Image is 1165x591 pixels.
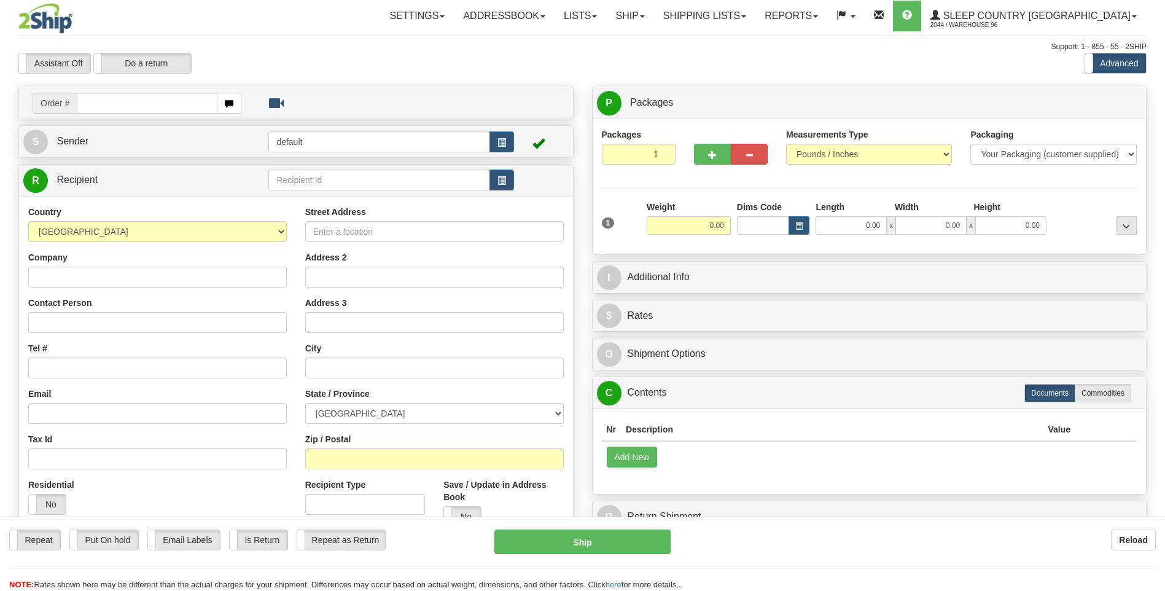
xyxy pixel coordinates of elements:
[297,530,385,550] label: Repeat as Return
[23,129,268,154] a: S Sender
[597,342,1142,367] a: OShipment Options
[148,530,220,550] label: Email Labels
[555,1,606,31] a: Lists
[29,495,66,514] label: No
[33,93,77,114] span: Order #
[607,447,658,468] button: Add New
[494,530,670,554] button: Ship
[621,418,1043,441] th: Description
[56,136,88,146] span: Sender
[597,303,621,328] span: $
[1111,530,1156,550] button: Reload
[1043,418,1075,441] th: Value
[19,53,90,73] label: Assistant Off
[630,97,673,108] span: Packages
[597,342,621,367] span: O
[305,342,321,354] label: City
[305,251,347,264] label: Address 2
[1085,53,1146,73] label: Advanced
[305,388,370,400] label: State / Province
[305,433,351,445] label: Zip / Postal
[930,19,1023,31] span: 2044 / Warehouse 96
[305,221,564,242] input: Enter a location
[305,206,366,218] label: Street Address
[597,381,621,405] span: C
[18,3,72,34] img: logo2044.jpg
[597,265,621,290] span: I
[786,128,868,141] label: Measurements Type
[1024,384,1075,402] label: Documents
[23,168,241,193] a: R Recipient
[602,418,621,441] th: Nr
[1137,233,1164,358] iframe: chat widget
[18,42,1147,52] div: Support: 1 - 855 - 55 - 2SHIP
[597,90,1142,115] a: P Packages
[28,388,51,400] label: Email
[305,479,366,491] label: Recipient Type
[28,433,52,445] label: Tax Id
[1119,535,1148,545] b: Reload
[816,201,844,213] label: Length
[602,128,642,141] label: Packages
[23,168,48,193] span: R
[28,342,47,354] label: Tel #
[597,91,621,115] span: P
[597,303,1142,329] a: $Rates
[268,170,489,190] input: Recipient Id
[28,479,74,491] label: Residential
[10,530,60,550] label: Repeat
[380,1,454,31] a: Settings
[970,128,1013,141] label: Packaging
[94,53,191,73] label: Do a return
[28,297,92,309] label: Contact Person
[70,530,138,550] label: Put On hold
[23,130,48,154] span: S
[56,174,98,185] span: Recipient
[973,201,1000,213] label: Height
[606,1,653,31] a: Ship
[887,216,895,235] span: x
[454,1,555,31] a: Addressbook
[305,297,347,309] label: Address 3
[597,265,1142,290] a: IAdditional Info
[1116,216,1137,235] div: ...
[28,206,61,218] label: Country
[940,10,1131,21] span: Sleep Country [GEOGRAPHIC_DATA]
[597,504,1142,530] a: RReturn Shipment
[921,1,1146,31] a: Sleep Country [GEOGRAPHIC_DATA] 2044 / Warehouse 96
[602,217,615,229] span: 1
[967,216,975,235] span: x
[268,131,489,152] input: Sender Id
[654,1,755,31] a: Shipping lists
[1075,384,1131,402] label: Commodities
[606,580,621,589] a: here
[230,530,287,550] label: Is Return
[597,380,1142,405] a: CContents
[443,479,563,503] label: Save / Update in Address Book
[28,251,68,264] label: Company
[9,580,34,589] span: NOTE:
[647,201,675,213] label: Weight
[895,201,919,213] label: Width
[737,201,782,213] label: Dims Code
[597,505,621,530] span: R
[444,507,481,526] label: No
[755,1,827,31] a: Reports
